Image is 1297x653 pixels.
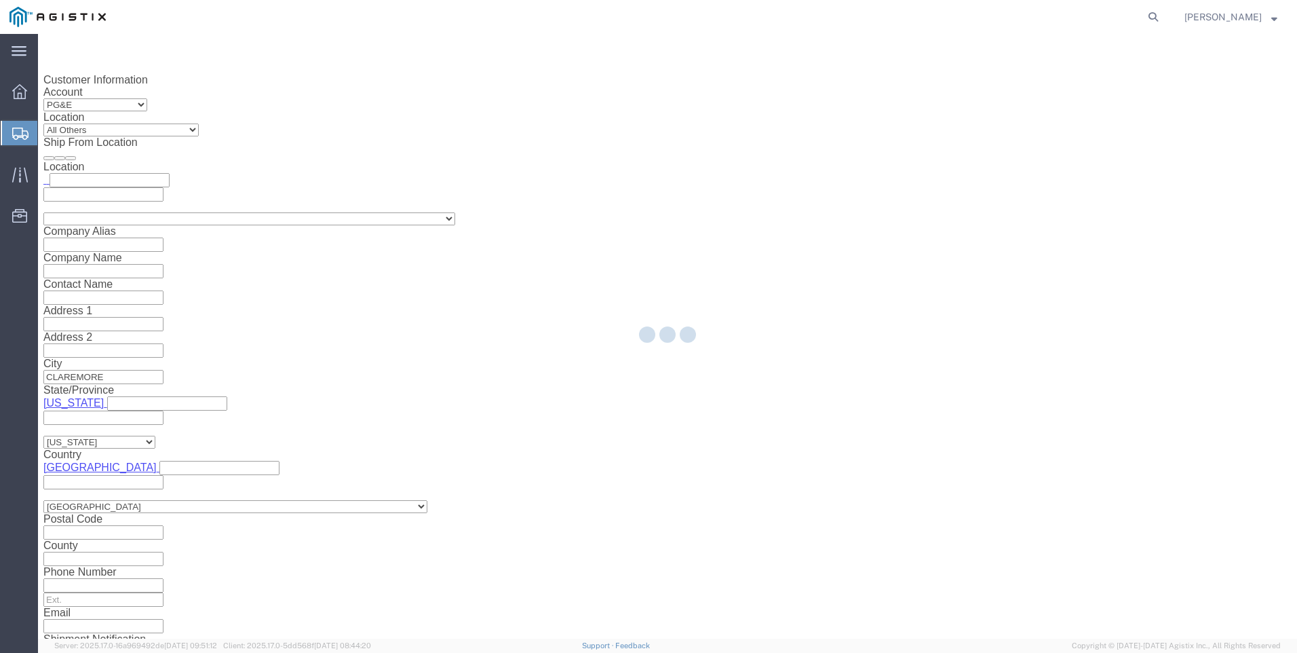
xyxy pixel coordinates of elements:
[615,641,650,650] a: Feedback
[1184,9,1278,25] button: [PERSON_NAME]
[1184,10,1262,24] span: JJ Bighorse
[164,641,217,650] span: [DATE] 09:51:12
[314,641,371,650] span: [DATE] 08:44:20
[223,641,371,650] span: Client: 2025.17.0-5dd568f
[1072,640,1281,652] span: Copyright © [DATE]-[DATE] Agistix Inc., All Rights Reserved
[582,641,616,650] a: Support
[54,641,217,650] span: Server: 2025.17.0-16a969492de
[9,7,106,27] img: logo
